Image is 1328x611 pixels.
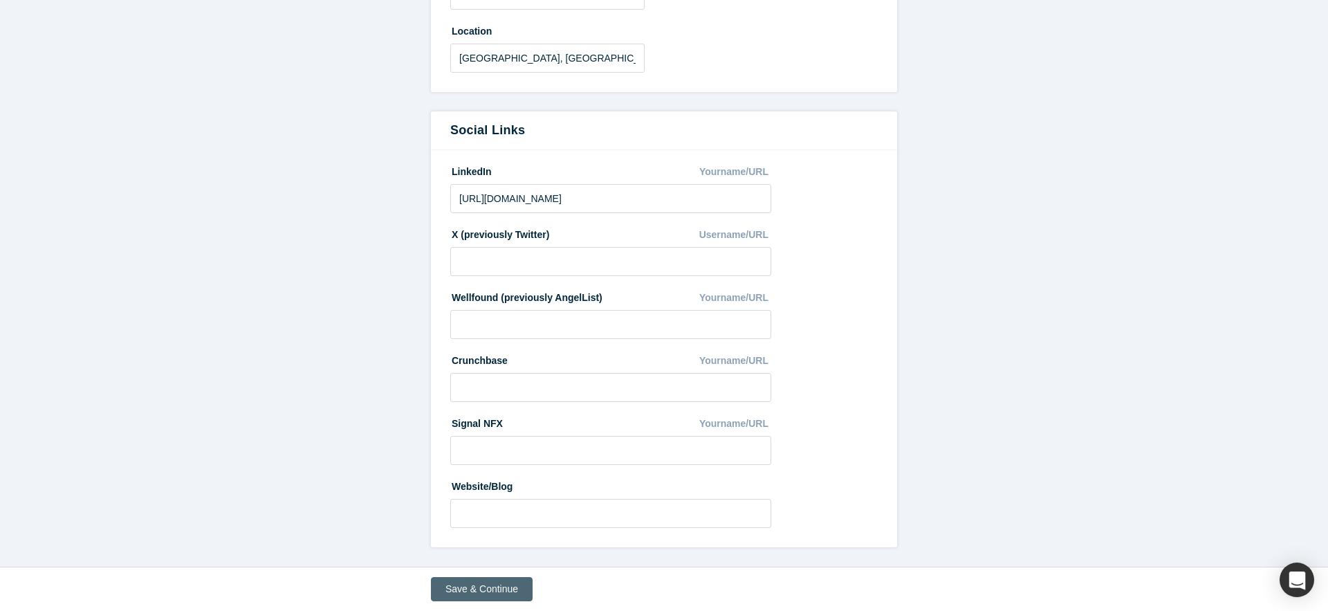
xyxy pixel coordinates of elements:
[699,286,771,310] div: Yourname/URL
[699,160,771,184] div: Yourname/URL
[450,223,549,242] label: X (previously Twitter)
[431,577,533,601] button: Save & Continue
[450,349,508,368] label: Crunchbase
[450,44,645,73] input: Enter a location
[450,19,878,39] label: Location
[450,475,513,494] label: Website/Blog
[450,286,602,305] label: Wellfound (previously AngelList)
[699,349,771,373] div: Yourname/URL
[699,412,771,436] div: Yourname/URL
[699,223,771,247] div: Username/URL
[450,160,492,179] label: LinkedIn
[450,412,503,431] label: Signal NFX
[450,121,878,140] h3: Social Links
